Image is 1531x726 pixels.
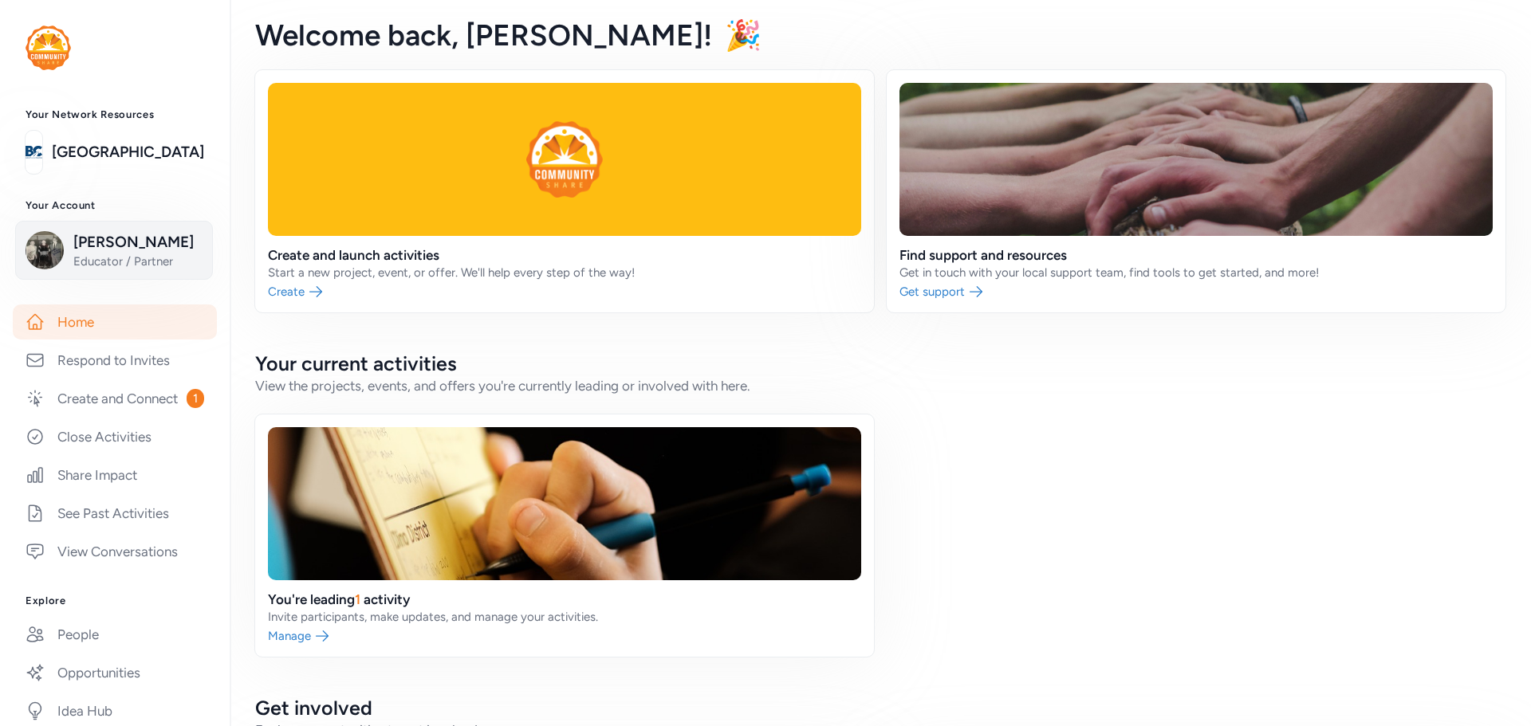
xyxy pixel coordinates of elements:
a: Create and Connect1 [13,381,217,416]
a: People [13,617,217,652]
a: Home [13,304,217,339]
span: 🎉 [725,18,762,53]
h3: Your Account [26,199,204,212]
span: Welcome back , [PERSON_NAME]! [255,18,712,53]
div: View the projects, events, and offers you're currently leading or involved with here. [255,376,1505,395]
img: logo [26,26,71,70]
span: 1 [187,389,204,408]
h3: Your Network Resources [26,108,204,121]
img: logo [26,135,42,170]
h2: Get involved [255,695,1505,720]
h2: Your current activities [255,351,1505,376]
span: Educator / Partner [73,253,203,269]
a: Respond to Invites [13,343,217,378]
a: Opportunities [13,655,217,690]
h3: Explore [26,595,204,607]
span: [PERSON_NAME] [73,231,203,253]
button: [PERSON_NAME]Educator / Partner [15,221,213,280]
a: [GEOGRAPHIC_DATA] [52,141,204,163]
a: Share Impact [13,457,217,493]
a: See Past Activities [13,496,217,531]
a: Close Activities [13,419,217,454]
a: View Conversations [13,534,217,569]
